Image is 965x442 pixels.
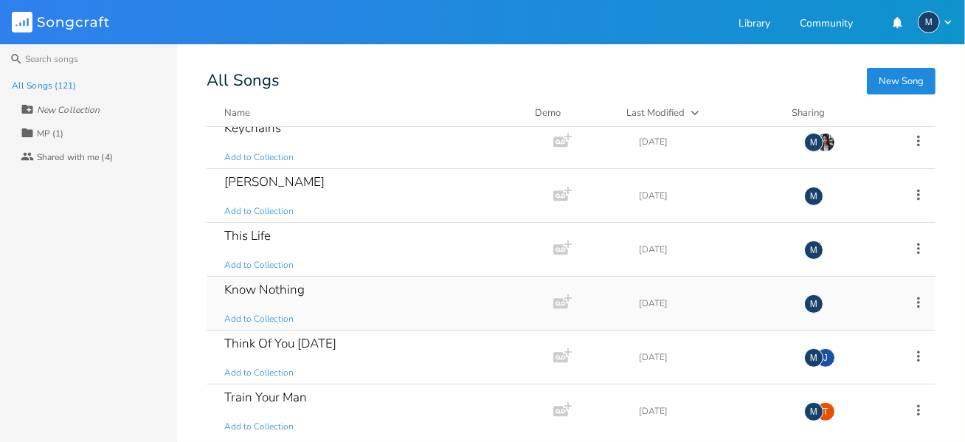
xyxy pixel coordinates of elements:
[918,11,940,33] div: Marketa
[37,153,113,162] div: Shared with me (4)
[816,402,835,421] div: tabitha8501.tn
[535,106,609,120] div: Demo
[224,205,294,218] span: Add to Collection
[224,421,294,433] span: Add to Collection
[224,283,305,296] div: Know Nothing
[639,191,786,200] div: [DATE]
[639,137,786,146] div: [DATE]
[867,68,935,94] button: New Song
[816,348,835,367] div: josepazjr90
[804,133,823,152] div: Marketa
[224,229,271,242] div: This Life
[804,294,823,314] div: Marketa
[804,241,823,260] div: Marketa
[12,81,77,90] div: All Songs (121)
[918,11,953,33] button: M
[804,402,823,421] div: Marketa
[224,337,336,350] div: Think Of You [DATE]
[816,133,835,152] img: jbela
[37,129,64,138] div: MP (1)
[639,299,786,308] div: [DATE]
[639,353,786,362] div: [DATE]
[224,176,325,188] div: [PERSON_NAME]
[739,18,770,31] a: Library
[224,106,517,120] button: Name
[224,259,294,272] span: Add to Collection
[37,106,100,114] div: New Collection
[639,407,786,415] div: [DATE]
[207,74,935,88] div: All Songs
[626,106,774,120] button: Last Modified
[224,367,294,379] span: Add to Collection
[224,151,294,164] span: Add to Collection
[224,106,250,120] div: Name
[804,348,823,367] div: Marketa
[626,106,685,120] div: Last Modified
[224,313,294,325] span: Add to Collection
[804,187,823,206] div: Marketa
[800,18,853,31] a: Community
[224,122,281,134] div: Keychains
[792,106,880,120] div: Sharing
[639,245,786,254] div: [DATE]
[224,391,307,404] div: Train Your Man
